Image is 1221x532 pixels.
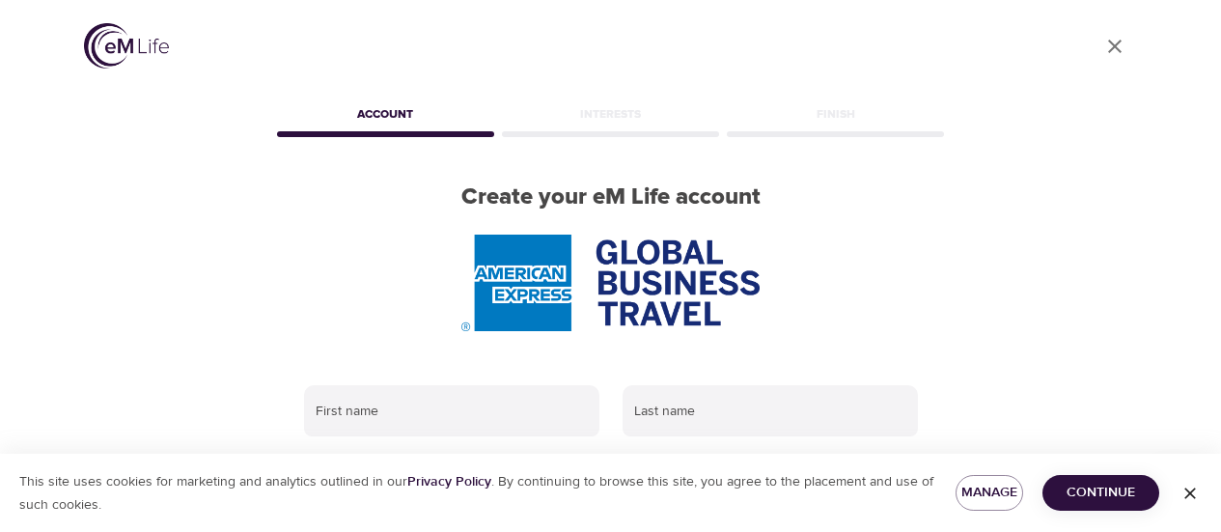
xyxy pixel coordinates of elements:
[971,481,1008,505] span: Manage
[956,475,1023,511] button: Manage
[1092,23,1138,70] a: close
[1058,481,1144,505] span: Continue
[273,183,949,211] h2: Create your eM Life account
[1042,475,1159,511] button: Continue
[407,473,491,490] a: Privacy Policy
[461,235,759,331] img: AmEx%20GBT%20logo.png
[84,23,169,69] img: logo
